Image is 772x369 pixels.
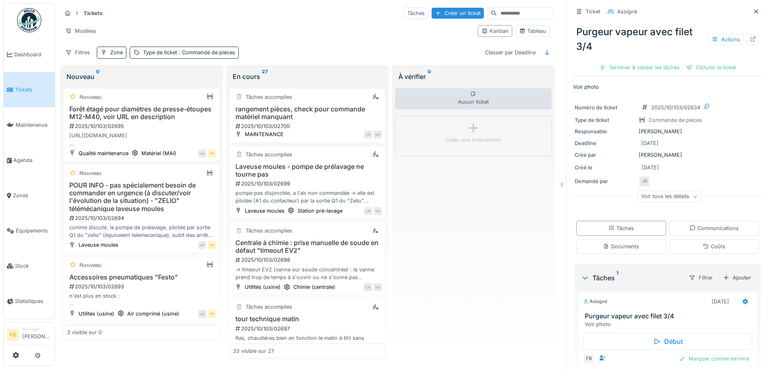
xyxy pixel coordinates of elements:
img: Badge_color-CXgf-gQk.svg [17,8,41,32]
span: Stock [15,262,51,270]
div: Type de ticket [143,49,235,56]
div: Tâches accomplies [246,93,292,101]
sup: 1 [616,273,618,283]
a: Équipements [4,213,55,248]
div: Utilités (usine) [245,283,280,291]
div: Deadline [575,139,635,147]
div: Assigné [617,8,637,15]
div: Type de ticket [575,116,635,124]
div: Nouveau [79,261,102,269]
div: LH [198,310,206,318]
div: Matériel (MAI) [141,149,176,157]
a: FB Manager[PERSON_NAME] [7,326,51,346]
span: Statistiques [15,297,51,305]
a: Tickets [4,72,55,107]
div: Manager [22,326,51,332]
p: Voir photo [573,83,762,91]
div: LH [198,241,206,249]
div: Créer une intervention [446,136,501,144]
div: À vérifier [398,72,548,81]
div: LH [198,149,206,158]
a: Zones [4,178,55,213]
div: Terminer & valider les tâches [596,62,683,73]
div: Filtrer [685,272,716,284]
span: Maintenance [16,121,51,129]
div: Nouveau [79,93,102,101]
div: VV [374,207,382,215]
div: Laveuse moules [79,241,118,249]
div: Ticket [586,8,600,15]
div: FB [208,241,216,249]
div: [DATE] [712,298,729,305]
sup: 0 [428,72,431,81]
div: 2025/10/103/02698 [235,256,382,264]
div: VV [374,130,382,139]
div: [PERSON_NAME] [575,151,761,159]
div: Tâches [581,273,682,283]
span: Agenda [13,156,51,164]
div: Purgeur vapeur avec filet 3/4 [573,21,762,57]
h3: tour technique matin [233,315,382,323]
div: Tableau [519,27,546,35]
div: pompe pas disjonctée, a l'air non commandée -> elle est pilotée (A1 du contacteur) par la sortie ... [233,189,382,205]
div: [DATE] [641,139,659,147]
div: Documents [603,243,639,250]
a: Agenda [4,143,55,178]
div: 2025/10/103/02694 [68,214,216,222]
div: Tâches [608,224,634,232]
div: Créé par [575,151,635,159]
div: Classer par Deadline [481,47,539,58]
div: [DATE] [642,164,659,171]
div: Numéro de ticket [575,104,635,111]
h3: Purgeur vapeur avec filet 3/4 [585,312,754,320]
a: Stock [4,248,55,284]
div: 2025/10/103/02695 [68,122,216,130]
div: Modèles [62,25,100,37]
div: Ras, chaudières bien en fonction le matin à 6H sans défaut + il n'y a pas eu de défaut sur la jou... [233,334,382,350]
a: Dashboard [4,37,55,72]
sup: 0 [96,72,100,81]
li: [PERSON_NAME] [22,326,51,343]
div: Coûts [703,243,725,250]
div: Kanban [481,27,509,35]
span: Zones [13,192,51,199]
div: Aucun ticket [395,88,552,109]
div: Chimie (centrale) [293,283,335,291]
h3: Accessoires pneumatiques "Festo" [67,273,216,281]
div: LH [364,207,372,215]
div: Actions [708,34,744,45]
div: Filtres [62,47,94,58]
div: Station pré-lavage [297,207,342,215]
div: MAINTENANCE [245,130,284,138]
h3: Centrale à chimie : prise manuelle de soude en défaut "timeout EV2" [233,239,382,254]
h3: rangement pièces, check pour commande matériel manquant [233,105,382,121]
div: Assigné [583,298,607,305]
div: Commande de pièces [649,116,702,124]
li: FB [7,329,19,341]
a: Maintenance [4,107,55,143]
div: Nouveau [66,72,216,81]
div: Voir tous les détails [637,191,701,203]
div: Laveuse moules [245,207,284,215]
div: Nouveau [79,169,102,177]
h3: Laveuse moules - pompe de prélavage ne tourne pas [233,163,382,178]
div: Créer un ticket [432,8,484,19]
h3: POUR INFO - pas spécialement besoin de commander en urgence (à discuter/voir l'évolution de la si... [67,181,216,213]
span: Dashboard [14,51,51,58]
div: Qualité maintenance [79,149,128,157]
div: FB [208,149,216,158]
div: n'est plus en stock : raccord coude 1/8" - 6mm raccord droit 1/8" - 6mm bouchons [DEMOGRAPHIC_DAT... [67,292,216,307]
div: En cours [233,72,383,81]
div: Ajouter [720,272,754,283]
div: 2025/10/103/02634 [651,104,700,111]
div: -> timeout EV2 (vanne sur soude concentrée) : la vanne prend trop de temps à s'ouvrir ou ne s'ouv... [233,266,382,281]
div: LH [364,283,372,291]
div: Créé le [575,164,635,171]
strong: Tickets [80,9,106,17]
div: Responsable [575,128,635,135]
a: Statistiques [4,284,55,319]
div: Tâches [404,7,428,19]
div: 2025/10/103/02699 [235,180,382,188]
div: FB [583,353,595,365]
h3: Forêt étagé pour diamètres de presse-étoupes M12-M40, voir URL en description [67,105,216,121]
